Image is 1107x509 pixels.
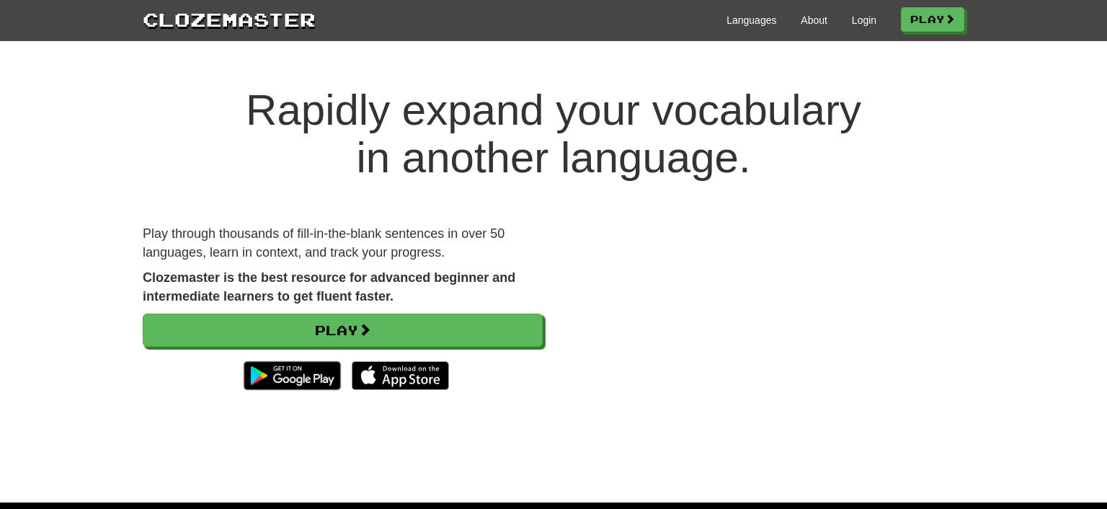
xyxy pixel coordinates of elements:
[143,270,515,304] strong: Clozemaster is the best resource for advanced beginner and intermediate learners to get fluent fa...
[801,13,827,27] a: About
[143,225,543,262] p: Play through thousands of fill-in-the-blank sentences in over 50 languages, learn in context, and...
[726,13,776,27] a: Languages
[143,6,316,32] a: Clozemaster
[236,354,348,397] img: Get it on Google Play
[901,7,964,32] a: Play
[352,361,449,390] img: Download_on_the_App_Store_Badge_US-UK_135x40-25178aeef6eb6b83b96f5f2d004eda3bffbb37122de64afbaef7...
[143,314,543,347] a: Play
[852,13,876,27] a: Login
